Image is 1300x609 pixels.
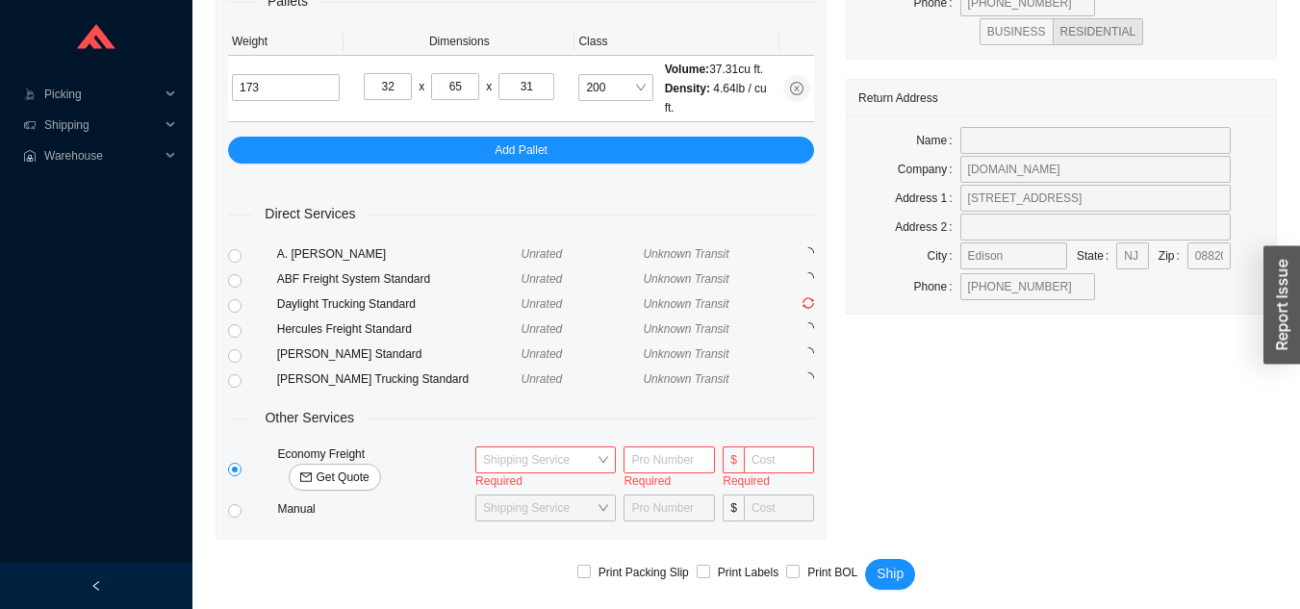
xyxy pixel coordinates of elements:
input: Cost [744,495,814,521]
button: Add Pallet [228,137,814,164]
span: sync [803,297,814,309]
span: Print Labels [710,563,786,582]
span: loading [803,347,814,359]
span: left [90,580,102,592]
span: Unknown Transit [643,347,728,361]
span: loading [803,322,814,334]
span: Picking [44,79,160,110]
span: RESIDENTIAL [1060,25,1136,38]
th: Weight [228,28,344,56]
label: State [1077,242,1116,269]
span: $ [723,446,744,473]
input: Pro Number [624,446,715,473]
label: Address 1 [895,185,959,212]
div: x [419,77,424,96]
div: x [486,77,492,96]
div: [PERSON_NAME] Trucking Standard [277,369,522,389]
div: [PERSON_NAME] Standard [277,344,522,364]
div: Economy Freight [273,444,472,491]
label: Company [898,156,960,183]
span: Unrated [522,272,563,286]
span: Unrated [522,322,563,336]
span: Print BOL [800,563,865,582]
label: Name [916,127,959,154]
div: Return Address [858,80,1264,115]
label: Zip [1159,242,1187,269]
span: Unknown Transit [643,372,728,386]
th: Class [574,28,779,56]
span: Other Services [251,407,368,429]
span: Warehouse [44,140,160,171]
div: ABF Freight System Standard [277,269,522,289]
div: 37.31 cu ft. [665,60,776,79]
span: Unrated [522,247,563,261]
span: Unrated [522,347,563,361]
div: Required [475,471,616,491]
span: BUSINESS [987,25,1046,38]
div: Required [723,471,814,491]
span: Density: [665,82,710,95]
label: City [928,242,960,269]
label: Address 2 [895,214,959,241]
span: loading [803,372,814,384]
span: Ship [877,563,904,585]
div: Hercules Freight Standard [277,319,522,339]
span: Shipping [44,110,160,140]
span: Unknown Transit [643,247,728,261]
span: Print Packing Slip [591,563,697,582]
span: Unknown Transit [643,322,728,336]
div: A. [PERSON_NAME] [277,244,522,264]
input: Pro Number [624,495,715,521]
input: H [498,73,554,100]
div: Required [624,471,715,491]
div: Daylight Trucking Standard [277,294,522,314]
button: mailGet Quote [289,464,380,491]
span: mail [300,471,312,485]
input: W [431,73,479,100]
div: Manual [273,499,472,519]
div: 4.64 lb / cu ft. [665,79,776,117]
button: Ship [865,559,915,590]
input: L [364,73,412,100]
span: Unknown Transit [643,297,728,311]
button: close-circle [783,75,810,102]
span: Unrated [522,297,563,311]
span: Unrated [522,372,563,386]
span: loading [803,247,814,259]
input: Cost [744,446,814,473]
span: Get Quote [316,468,369,487]
label: Phone [914,273,960,300]
span: 200 [586,75,645,100]
span: $ [723,495,744,521]
span: Volume: [665,63,709,76]
span: Add Pallet [495,140,548,160]
span: Direct Services [251,203,369,225]
th: Dimensions [344,28,574,56]
span: Unknown Transit [643,272,728,286]
span: loading [803,272,814,284]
